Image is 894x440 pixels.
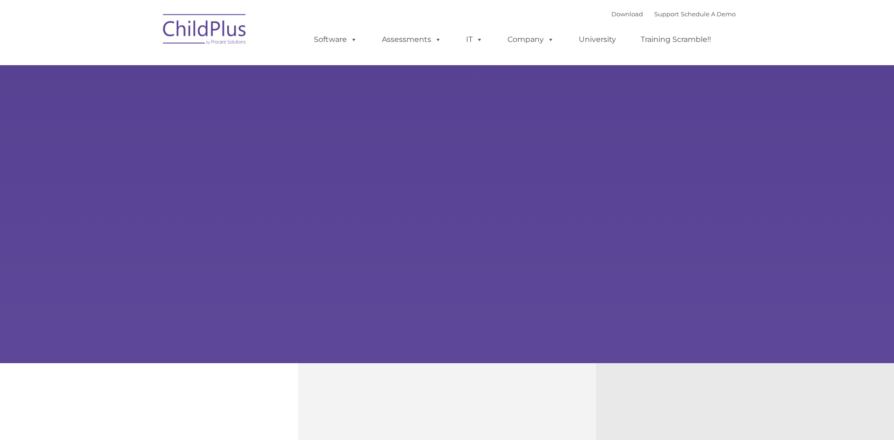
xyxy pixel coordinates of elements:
a: Support [654,10,679,18]
a: Schedule A Demo [681,10,736,18]
a: Download [611,10,643,18]
a: IT [457,30,492,49]
a: Training Scramble!! [631,30,720,49]
a: Software [305,30,366,49]
a: Assessments [372,30,451,49]
a: University [569,30,625,49]
a: Company [498,30,563,49]
img: ChildPlus by Procare Solutions [158,7,251,54]
font: | [611,10,736,18]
